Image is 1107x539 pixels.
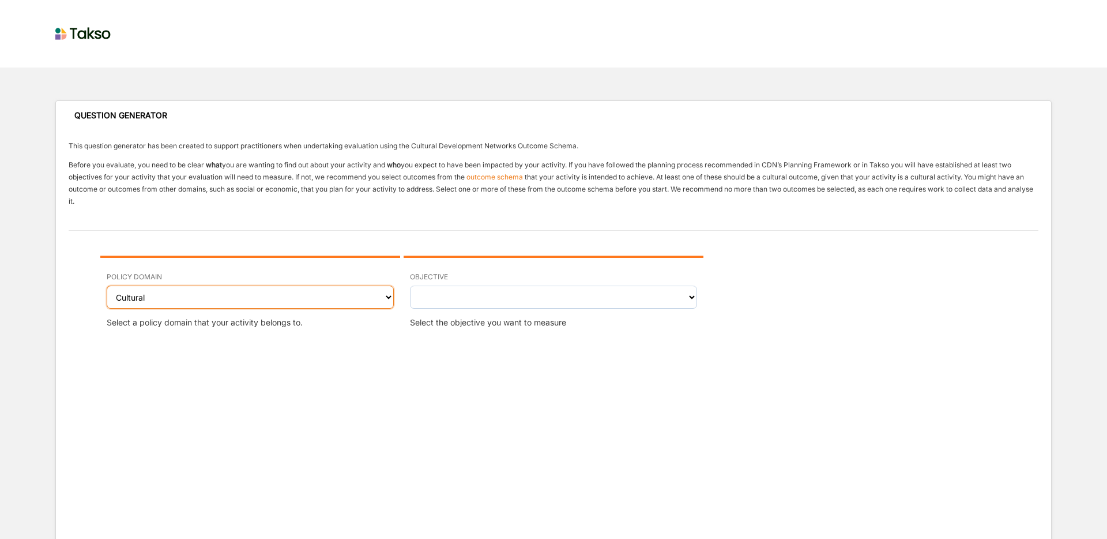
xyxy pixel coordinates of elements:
p: This question generator has been created to support practitioners when undertaking evaluation usi... [69,140,1038,152]
label: Select the objective you want to measure [410,317,566,328]
img: TaksoLogo [55,22,111,45]
p: Before you evaluate, you need to be clear you are wanting to find out about your activity and you... [69,159,1038,207]
label: OBJECTIVE [410,272,448,282]
div: QUESTION GENERATOR [74,110,167,121]
span: what [206,160,222,169]
span: who [387,160,401,169]
a: outcome schema [466,173,523,181]
label: Select a policy domain that your activity belongs to. [107,317,303,328]
label: POLICY DOMAIN [107,272,162,282]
